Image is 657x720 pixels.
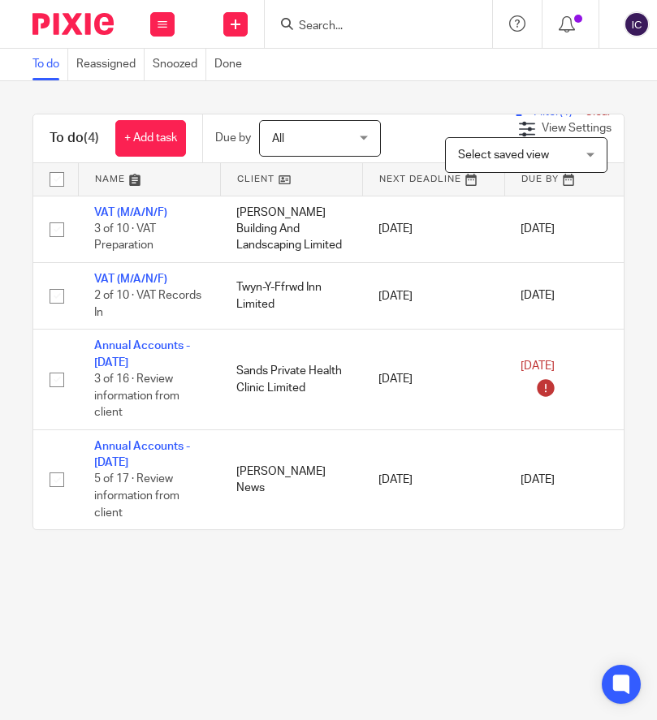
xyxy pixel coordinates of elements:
td: [DATE] [362,330,504,429]
td: [DATE] [362,196,504,262]
input: Search [297,19,443,34]
td: [DATE] [362,429,504,529]
a: + Add task [115,120,186,157]
a: Reassigned [76,49,145,80]
span: All [272,133,284,144]
span: 5 of 17 · Review information from client [94,474,179,519]
span: Filter [534,106,585,118]
p: Due by [215,130,251,146]
img: svg%3E [624,11,650,37]
a: Clear [585,106,612,118]
td: [PERSON_NAME] News [220,429,362,529]
td: Sands Private Health Clinic Limited [220,330,362,429]
img: Pixie [32,13,114,35]
a: VAT (M/A/N/F) [94,207,167,218]
span: [DATE] [521,361,555,373]
td: Twyn-Y-Ffrwd Inn Limited [220,262,362,329]
span: [DATE] [521,223,555,235]
td: [DATE] [362,262,504,329]
a: Annual Accounts - [DATE] [94,340,190,368]
span: Select saved view [458,149,549,161]
a: VAT (M/A/N/F) [94,274,167,285]
span: (1) [560,106,573,118]
span: 3 of 10 · VAT Preparation [94,223,156,252]
span: [DATE] [521,291,555,302]
span: [DATE] [521,474,555,485]
a: Annual Accounts - [DATE] [94,441,190,468]
h1: To do [50,130,99,147]
a: To do [32,49,68,80]
a: Snoozed [153,49,206,80]
span: (4) [84,131,99,144]
span: 3 of 16 · Review information from client [94,373,179,418]
a: Done [214,49,250,80]
td: [PERSON_NAME] Building And Landscaping Limited [220,196,362,262]
span: 2 of 10 · VAT Records In [94,291,201,319]
span: View Settings [542,123,612,134]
